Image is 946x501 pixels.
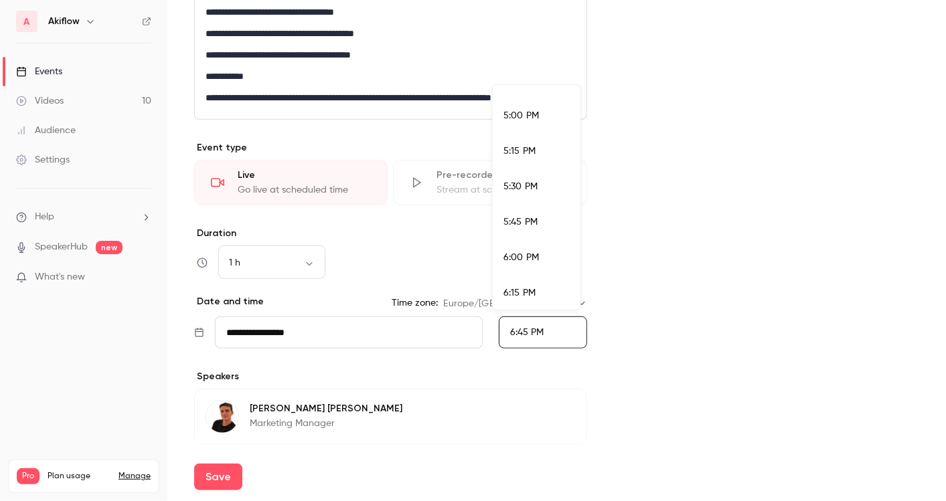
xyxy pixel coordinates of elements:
[503,288,536,298] span: 6:15 PM
[503,111,539,120] span: 5:00 PM
[503,146,536,156] span: 5:15 PM
[503,217,538,227] span: 5:45 PM
[503,253,539,262] span: 6:00 PM
[503,182,538,191] span: 5:30 PM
